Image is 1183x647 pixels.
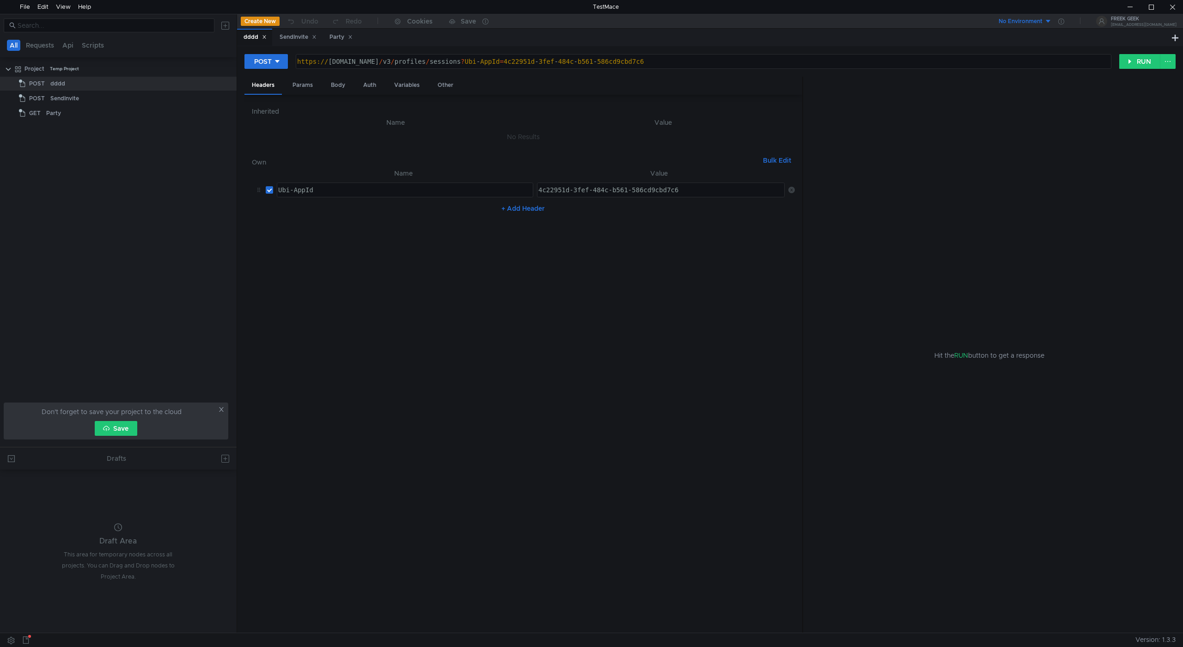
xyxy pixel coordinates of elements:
[280,14,325,28] button: Undo
[29,77,45,91] span: POST
[346,16,362,27] div: Redo
[259,117,532,128] th: Name
[301,16,318,27] div: Undo
[24,62,44,76] div: Project
[280,32,317,42] div: SendInvite
[50,92,79,105] div: SendInvite
[387,77,427,94] div: Variables
[498,203,549,214] button: + Add Header
[999,17,1043,26] div: No Environment
[954,351,968,360] span: RUN
[1135,633,1176,647] span: Version: 1.3.3
[50,77,65,91] div: dddd
[323,77,353,94] div: Body
[7,40,20,51] button: All
[79,40,107,51] button: Scripts
[244,77,282,95] div: Headers
[325,14,368,28] button: Redo
[1119,54,1160,69] button: RUN
[934,350,1044,360] span: Hit the button to get a response
[252,157,759,168] h6: Own
[29,106,41,120] span: GET
[507,133,540,141] nz-embed-empty: No Results
[356,77,384,94] div: Auth
[23,40,57,51] button: Requests
[107,453,126,464] div: Drafts
[533,168,785,179] th: Value
[254,56,272,67] div: POST
[329,32,353,42] div: Party
[46,106,61,120] div: Party
[241,17,280,26] button: Create New
[759,155,795,166] button: Bulk Edit
[430,77,461,94] div: Other
[95,421,137,436] button: Save
[273,168,534,179] th: Name
[244,32,267,42] div: dddd
[1111,23,1177,26] div: [EMAIL_ADDRESS][DOMAIN_NAME]
[285,77,320,94] div: Params
[60,40,76,51] button: Api
[50,62,79,76] div: Temp Project
[407,16,433,27] div: Cookies
[244,54,288,69] button: POST
[1111,17,1177,21] div: FREEK GEEK
[18,20,209,31] input: Search...
[42,406,182,417] span: Don't forget to save your project to the cloud
[252,106,795,117] h6: Inherited
[29,92,45,105] span: POST
[988,14,1052,29] button: No Environment
[461,18,476,24] div: Save
[532,117,795,128] th: Value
